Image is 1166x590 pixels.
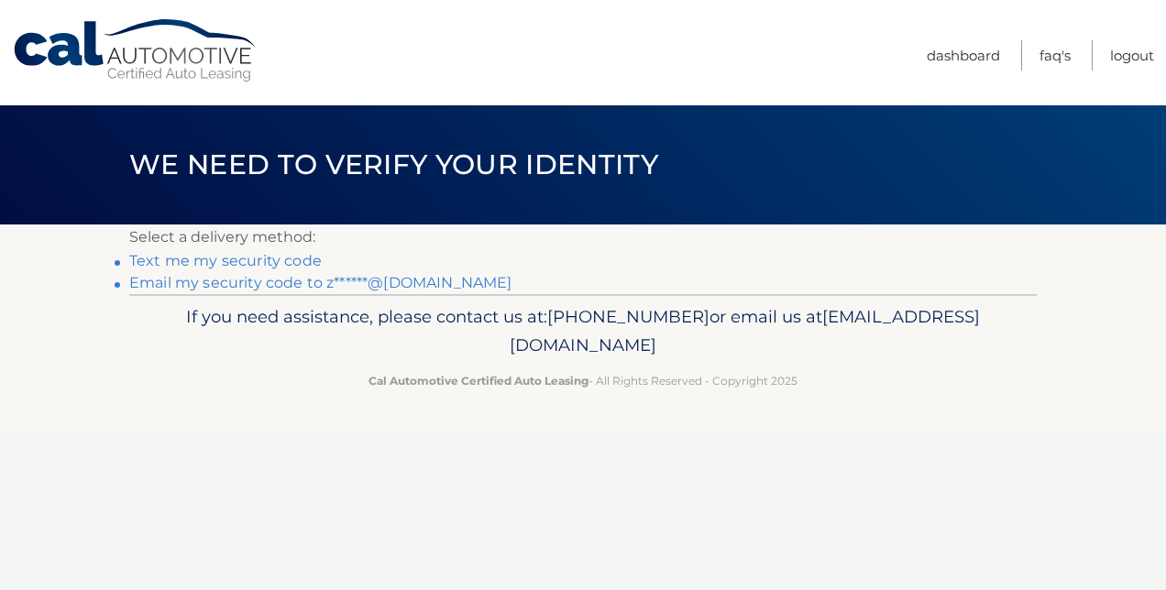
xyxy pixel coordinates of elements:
[1110,40,1154,71] a: Logout
[12,18,259,83] a: Cal Automotive
[141,302,1025,361] p: If you need assistance, please contact us at: or email us at
[547,306,709,327] span: [PHONE_NUMBER]
[129,252,322,269] a: Text me my security code
[129,274,512,291] a: Email my security code to z******@[DOMAIN_NAME]
[1039,40,1071,71] a: FAQ's
[927,40,1000,71] a: Dashboard
[141,371,1025,390] p: - All Rights Reserved - Copyright 2025
[129,224,1037,250] p: Select a delivery method:
[368,374,588,388] strong: Cal Automotive Certified Auto Leasing
[129,147,658,181] span: We need to verify your identity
